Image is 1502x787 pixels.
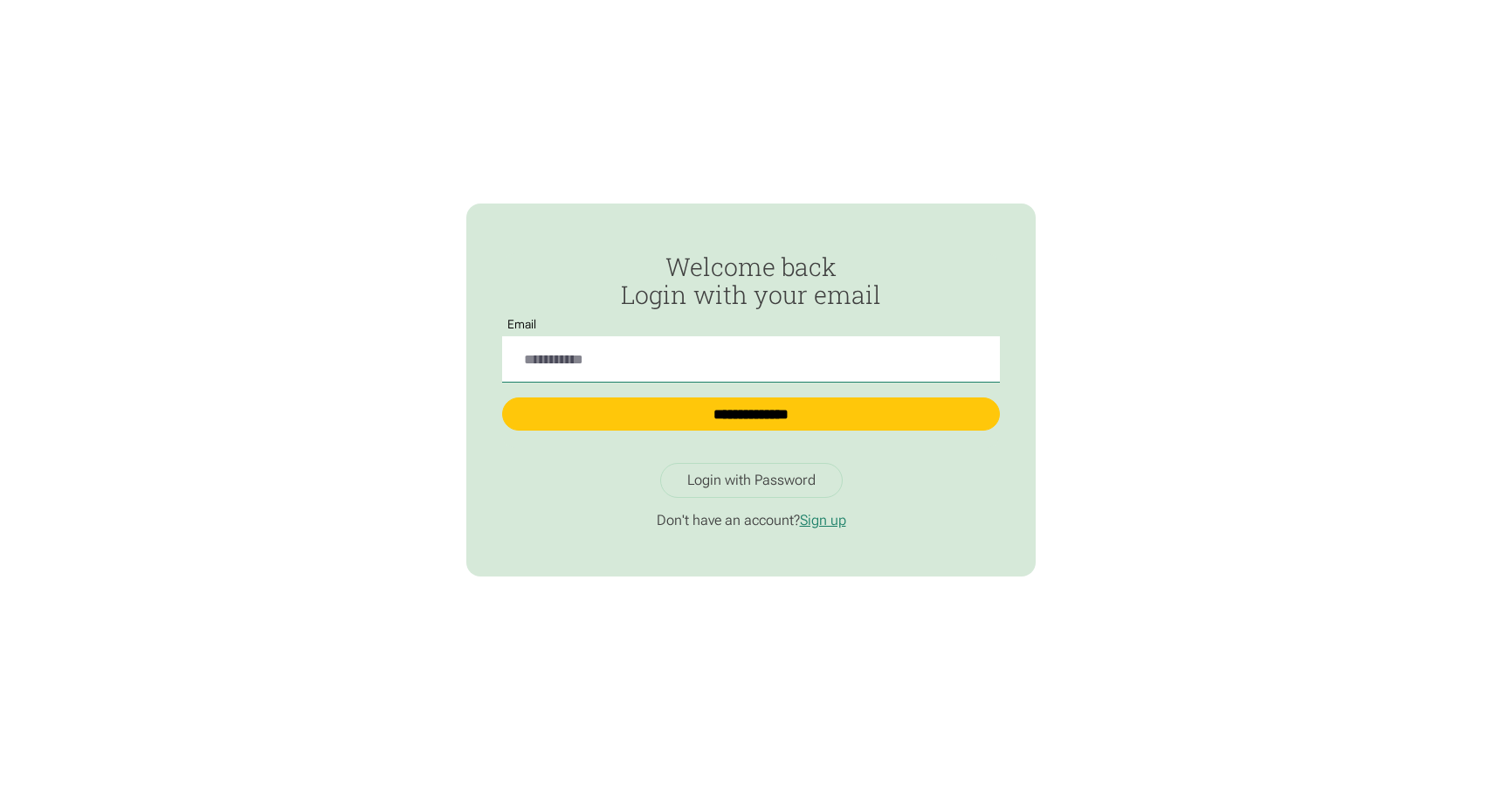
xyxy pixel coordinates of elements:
[800,512,846,528] a: Sign up
[502,253,1000,308] h2: Welcome back Login with your email
[502,318,542,331] label: Email
[687,472,816,489] div: Login with Password
[502,512,1000,529] p: Don't have an account?
[502,253,1000,448] form: Passwordless Login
